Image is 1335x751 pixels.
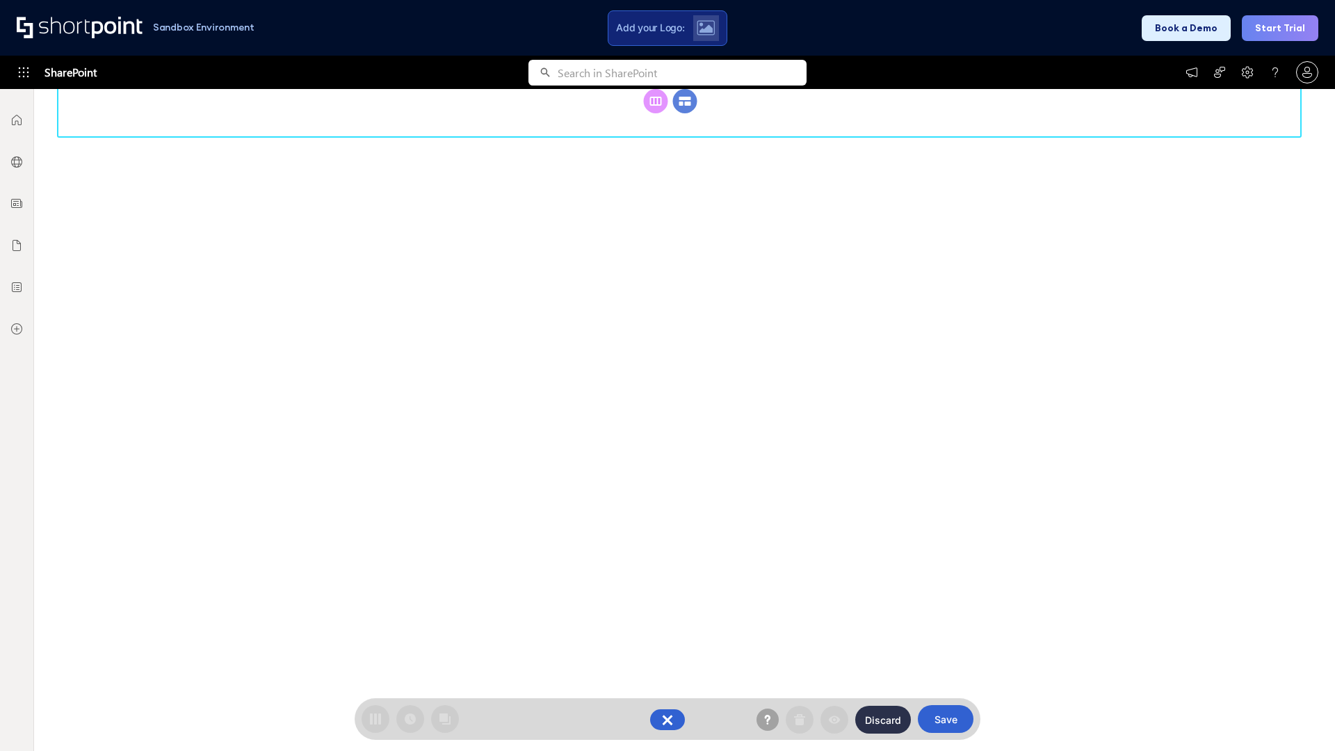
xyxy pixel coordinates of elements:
h1: Sandbox Environment [153,24,254,31]
img: Upload logo [697,20,715,35]
input: Search in SharePoint [558,60,807,86]
iframe: Chat Widget [1265,684,1335,751]
button: Start Trial [1242,15,1318,41]
button: Save [918,705,973,733]
span: SharePoint [44,56,97,89]
span: Add your Logo: [616,22,684,34]
button: Discard [855,706,911,734]
button: Book a Demo [1142,15,1231,41]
